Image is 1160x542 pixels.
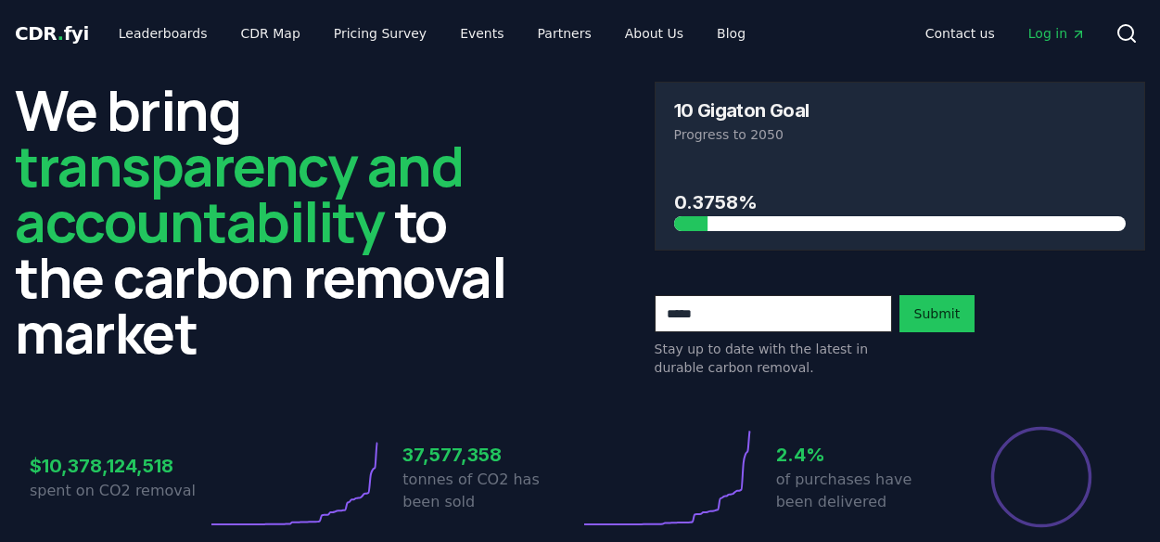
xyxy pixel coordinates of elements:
[402,469,580,513] p: tonnes of CO2 has been sold
[57,22,64,45] span: .
[15,22,89,45] span: CDR fyi
[911,17,1010,50] a: Contact us
[15,82,506,360] h2: We bring to the carbon removal market
[674,125,1127,144] p: Progress to 2050
[911,17,1101,50] nav: Main
[523,17,606,50] a: Partners
[402,441,580,469] h3: 37,577,358
[1028,24,1086,43] span: Log in
[776,441,953,469] h3: 2.4%
[319,17,441,50] a: Pricing Survey
[1013,17,1101,50] a: Log in
[674,101,809,120] h3: 10 Gigaton Goal
[445,17,518,50] a: Events
[989,425,1093,529] div: Percentage of sales delivered
[776,469,953,513] p: of purchases have been delivered
[30,452,207,480] h3: $10,378,124,518
[104,17,760,50] nav: Main
[674,188,1127,216] h3: 0.3758%
[226,17,315,50] a: CDR Map
[30,480,207,502] p: spent on CO2 removal
[104,17,223,50] a: Leaderboards
[702,17,760,50] a: Blog
[655,340,892,377] p: Stay up to date with the latest in durable carbon removal.
[899,295,975,332] button: Submit
[15,20,89,46] a: CDR.fyi
[15,127,463,259] span: transparency and accountability
[610,17,698,50] a: About Us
